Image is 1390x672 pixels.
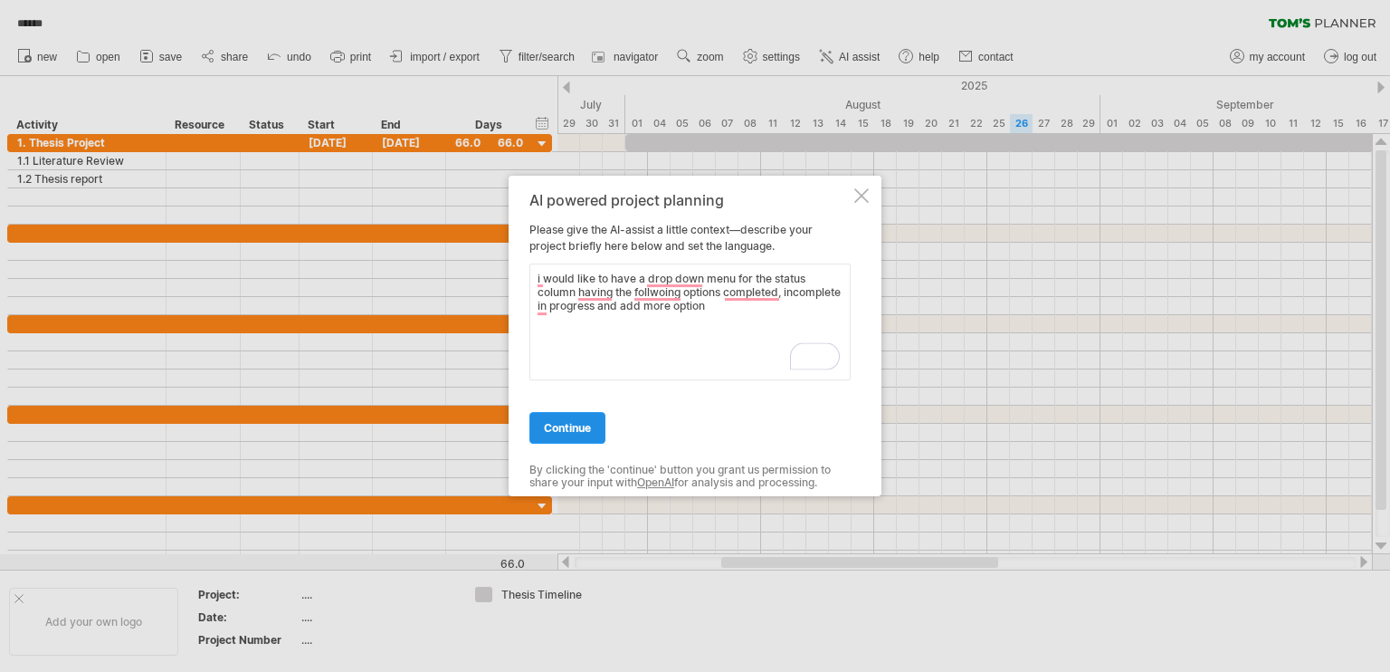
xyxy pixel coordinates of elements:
textarea: To enrich screen reader interactions, please activate Accessibility in Grammarly extension settings [529,264,851,380]
div: By clicking the 'continue' button you grant us permission to share your input with for analysis a... [529,464,851,490]
div: Please give the AI-assist a little context—describe your project briefly here below and set the l... [529,192,851,480]
a: continue [529,412,605,444]
div: AI powered project planning [529,192,851,208]
span: continue [544,421,591,435]
a: OpenAI [637,476,674,490]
